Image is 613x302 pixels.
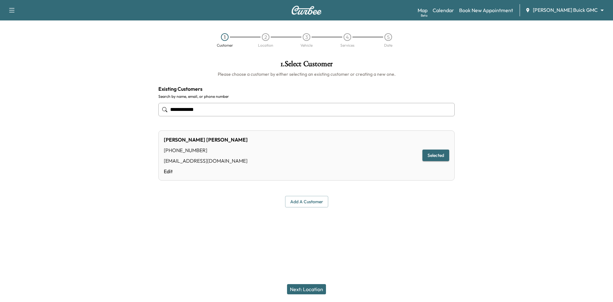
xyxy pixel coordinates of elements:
div: 5 [384,33,392,41]
div: Date [384,43,392,47]
div: Services [340,43,354,47]
h4: Existing Customers [158,85,455,93]
img: Curbee Logo [291,6,322,15]
div: 2 [262,33,269,41]
div: Vehicle [300,43,313,47]
a: Book New Appointment [459,6,513,14]
h1: 1 . Select Customer [158,60,455,71]
span: [PERSON_NAME] Buick GMC [533,6,598,14]
a: MapBeta [418,6,428,14]
div: Customer [217,43,233,47]
div: [EMAIL_ADDRESS][DOMAIN_NAME] [164,157,248,165]
div: [PHONE_NUMBER] [164,146,248,154]
div: 3 [303,33,310,41]
div: 1 [221,33,229,41]
button: Selected [422,150,449,161]
a: Calendar [433,6,454,14]
a: Edit [164,167,248,175]
div: 4 [344,33,351,41]
button: Add a customer [285,196,328,208]
label: Search by name, email, or phone number [158,94,455,99]
h6: Please choose a customer by either selecting an existing customer or creating a new one. [158,71,455,77]
div: Beta [421,13,428,18]
button: Next: Location [287,284,326,294]
div: Location [258,43,273,47]
div: [PERSON_NAME] [PERSON_NAME] [164,136,248,143]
